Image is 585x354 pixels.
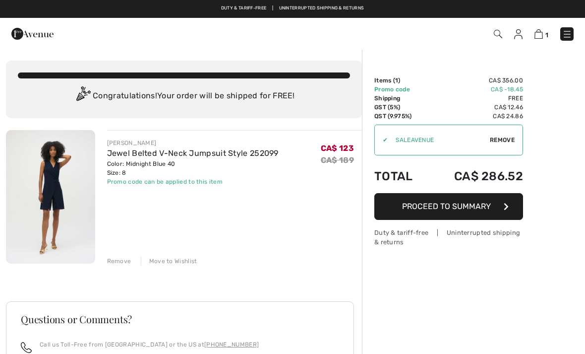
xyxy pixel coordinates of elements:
s: CA$ 189 [321,155,354,165]
div: Remove [107,257,131,266]
span: CA$ 123 [321,143,354,153]
td: Free [427,94,523,103]
div: Move to Wishlist [141,257,197,266]
td: CA$ 12.46 [427,103,523,112]
td: CA$ 24.86 [427,112,523,121]
span: 1 [395,77,398,84]
img: Menu [562,29,572,39]
div: Duty & tariff-free | Uninterrupted shipping & returns [374,228,523,247]
input: Promo code [388,125,490,155]
td: CA$ -18.45 [427,85,523,94]
td: GST (5%) [374,103,427,112]
span: Proceed to Summary [402,202,491,211]
img: 1ère Avenue [11,24,54,44]
td: CA$ 356.00 [427,76,523,85]
img: call [21,342,32,353]
span: 1 [545,31,548,39]
h3: Questions or Comments? [21,314,339,324]
td: Shipping [374,94,427,103]
a: 1ère Avenue [11,28,54,38]
div: Congratulations! Your order will be shipped for FREE! [18,86,350,106]
img: Search [494,30,502,38]
p: Call us Toll-Free from [GEOGRAPHIC_DATA] or the US at [40,340,259,349]
div: Promo code can be applied to this item [107,177,279,186]
div: ✔ [375,136,388,144]
td: Promo code [374,85,427,94]
td: QST (9.975%) [374,112,427,121]
a: Jewel Belted V-Neck Jumpsuit Style 252099 [107,148,279,158]
img: My Info [514,29,523,39]
td: Total [374,159,427,193]
img: Jewel Belted V-Neck Jumpsuit Style 252099 [6,130,95,264]
img: Congratulation2.svg [73,86,93,106]
div: [PERSON_NAME] [107,139,279,147]
span: Remove [490,136,515,144]
img: Shopping Bag [534,29,543,39]
a: 1 [534,28,548,40]
div: Color: Midnight Blue 40 Size: 8 [107,159,279,177]
button: Proceed to Summary [374,193,523,220]
td: Items ( ) [374,76,427,85]
a: [PHONE_NUMBER] [204,341,259,348]
td: CA$ 286.52 [427,159,523,193]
